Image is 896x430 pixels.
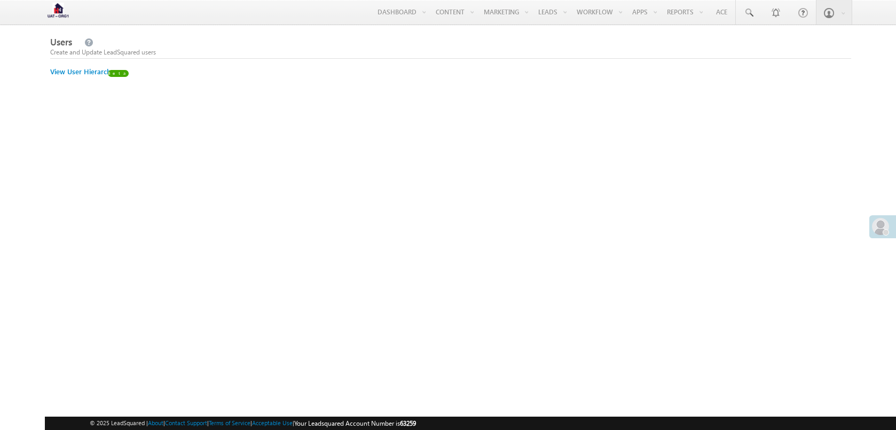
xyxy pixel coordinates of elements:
[50,36,72,48] span: Users
[45,3,72,21] img: Custom Logo
[90,418,416,428] span: © 2025 LeadSquared | | | | |
[165,419,207,426] a: Contact Support
[50,48,851,57] div: Create and Update LeadSquared users
[294,419,416,427] span: Your Leadsquared Account Number is
[400,419,416,427] span: 63259
[50,67,115,76] a: View User Hierarchy
[209,419,250,426] a: Terms of Service
[252,419,293,426] a: Acceptable Use
[148,419,163,426] a: About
